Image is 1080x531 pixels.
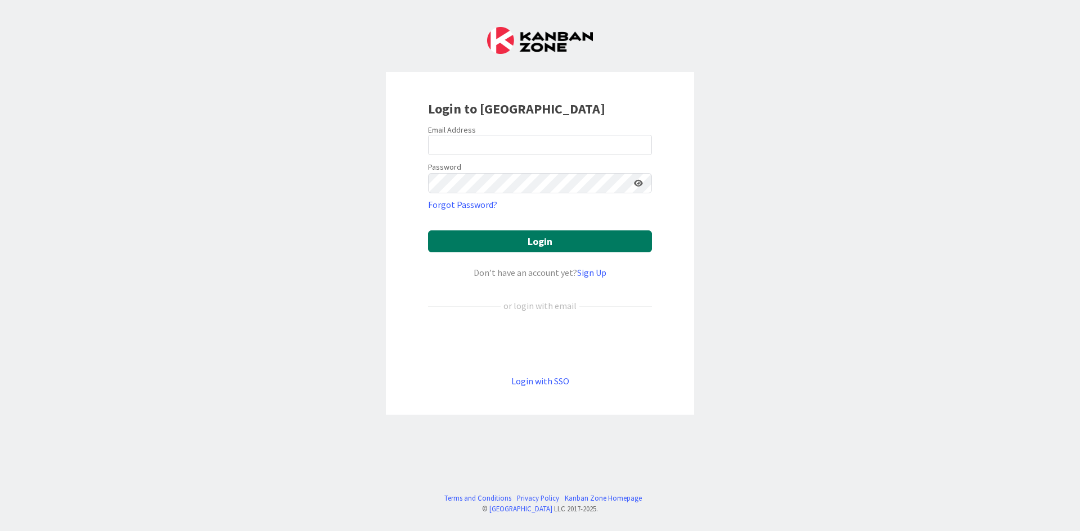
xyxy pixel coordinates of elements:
div: Don’t have an account yet? [428,266,652,279]
a: Sign Up [577,267,606,278]
a: [GEOGRAPHIC_DATA] [489,504,552,513]
div: or login with email [501,299,579,312]
a: Login with SSO [511,375,569,387]
iframe: Sign in with Google Button [422,331,658,356]
button: Login [428,230,652,252]
a: Forgot Password? [428,198,497,211]
a: Kanban Zone Homepage [565,493,642,503]
div: © LLC 2017- 2025 . [439,503,642,514]
b: Login to [GEOGRAPHIC_DATA] [428,100,605,117]
a: Privacy Policy [517,493,559,503]
img: Kanban Zone [487,27,593,54]
label: Password [428,161,461,173]
a: Terms and Conditions [444,493,511,503]
label: Email Address [428,125,476,135]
